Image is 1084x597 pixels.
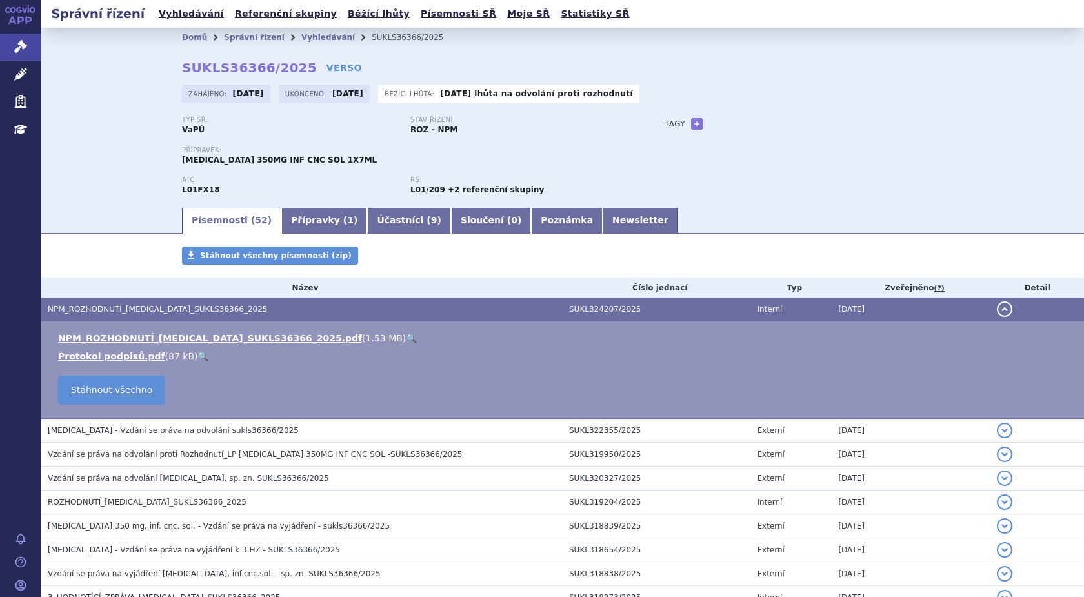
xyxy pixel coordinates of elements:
span: NPM_ROZHODNUTÍ_RYBREVANT_SUKLS36366_2025 [48,305,267,314]
button: detail [997,447,1012,462]
a: Písemnosti (52) [182,208,281,234]
span: 1.53 MB [366,333,403,343]
td: [DATE] [832,467,990,491]
li: ( ) [58,350,1071,363]
span: Externí [757,450,784,459]
td: SUKL322355/2025 [563,418,750,443]
span: Externí [757,569,784,578]
span: 9 [431,215,437,225]
a: Poznámka [531,208,603,234]
span: Interní [757,305,782,314]
span: RYBREVANT - Vzdání se práva na vyjádření k 3.HZ - SUKLS36366/2025 [48,545,340,554]
button: detail [997,494,1012,510]
li: SUKLS36366/2025 [372,28,460,47]
span: Vzdání se práva na odvolání proti Rozhodnutí_LP RYBREVANT 350MG INF CNC SOL -SUKLS36366/2025 [48,450,462,459]
p: ATC: [182,176,397,184]
a: Účastníci (9) [367,208,450,234]
td: SUKL320327/2025 [563,467,750,491]
strong: amivantamab k léčbě pokročilého NSCLC s pozitivitou EGFR mutace v kombinaci s karboplatinou a pem... [410,185,445,194]
th: Název [41,278,563,298]
a: Referenční skupiny [231,5,341,23]
abbr: (?) [934,284,945,293]
span: ROZHODNUTÍ_RYBREVANT_SUKLS36366_2025 [48,498,246,507]
span: 87 kB [168,351,194,361]
td: [DATE] [832,562,990,586]
li: ( ) [58,332,1071,345]
td: SUKL319950/2025 [563,443,750,467]
strong: ROZ – NPM [410,125,457,134]
td: [DATE] [832,491,990,514]
th: Číslo jednací [563,278,750,298]
td: SUKL318654/2025 [563,538,750,562]
p: RS: [410,176,626,184]
p: Stav řízení: [410,116,626,124]
td: [DATE] [832,443,990,467]
span: Zahájeno: [188,88,229,99]
span: Externí [757,474,784,483]
strong: [DATE] [440,89,471,98]
td: SUKL324207/2025 [563,298,750,321]
a: 🔍 [197,351,208,361]
strong: SUKLS36366/2025 [182,60,317,76]
span: Interní [757,498,782,507]
a: Písemnosti SŘ [417,5,500,23]
span: Externí [757,426,784,435]
a: Stáhnout všechno [58,376,165,405]
span: Vzdání se práva na vyjádření RYBREVANT, inf.cnc.sol. - sp. zn. SUKLS36366/2025 [48,569,381,578]
button: detail [997,423,1012,438]
th: Zveřejněno [832,278,990,298]
a: VERSO [326,61,362,74]
strong: AMIVANTAMAB [182,185,220,194]
a: 🔍 [406,333,417,343]
a: Vyhledávání [155,5,228,23]
span: 1 [347,215,354,225]
span: Externí [757,545,784,554]
span: Stáhnout všechny písemnosti (zip) [200,251,352,260]
button: detail [997,301,1012,317]
span: 0 [511,215,517,225]
p: - [440,88,633,99]
a: Stáhnout všechny písemnosti (zip) [182,247,358,265]
span: Běžící lhůta: [385,88,437,99]
td: [DATE] [832,418,990,443]
a: lhůta na odvolání proti rozhodnutí [474,89,633,98]
a: Správní řízení [224,33,285,42]
a: Protokol podpisů.pdf [58,351,165,361]
h2: Správní řízení [41,5,155,23]
td: [DATE] [832,514,990,538]
span: [MEDICAL_DATA] 350MG INF CNC SOL 1X7ML [182,156,377,165]
strong: VaPÚ [182,125,205,134]
a: Sloučení (0) [451,208,531,234]
span: Externí [757,521,784,531]
a: Přípravky (1) [281,208,367,234]
a: NPM_ROZHODNUTÍ_[MEDICAL_DATA]_SUKLS36366_2025.pdf [58,333,362,343]
button: detail [997,566,1012,582]
span: RYBREVANT 350 mg, inf. cnc. sol. - Vzdání se práva na vyjádření - sukls36366/2025 [48,521,390,531]
span: RYBREVANT - Vzdání se práva na odvolání sukls36366/2025 [48,426,299,435]
a: Newsletter [603,208,678,234]
span: Vzdání se práva na odvolání RYBREVANT, sp. zn. SUKLS36366/2025 [48,474,329,483]
span: Ukončeno: [285,88,329,99]
td: [DATE] [832,298,990,321]
th: Detail [990,278,1084,298]
a: Domů [182,33,207,42]
button: detail [997,542,1012,558]
td: SUKL318839/2025 [563,514,750,538]
h3: Tagy [665,116,685,132]
button: detail [997,471,1012,486]
p: Přípravek: [182,147,639,154]
a: + [691,118,703,130]
a: Moje SŘ [503,5,554,23]
p: Typ SŘ: [182,116,397,124]
span: 52 [255,215,267,225]
a: Statistiky SŘ [557,5,633,23]
button: detail [997,518,1012,534]
strong: [DATE] [332,89,363,98]
td: SUKL319204/2025 [563,491,750,514]
td: [DATE] [832,538,990,562]
a: Běžící lhůty [344,5,414,23]
strong: [DATE] [233,89,264,98]
th: Typ [750,278,832,298]
a: Vyhledávání [301,33,355,42]
strong: +2 referenční skupiny [448,185,544,194]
